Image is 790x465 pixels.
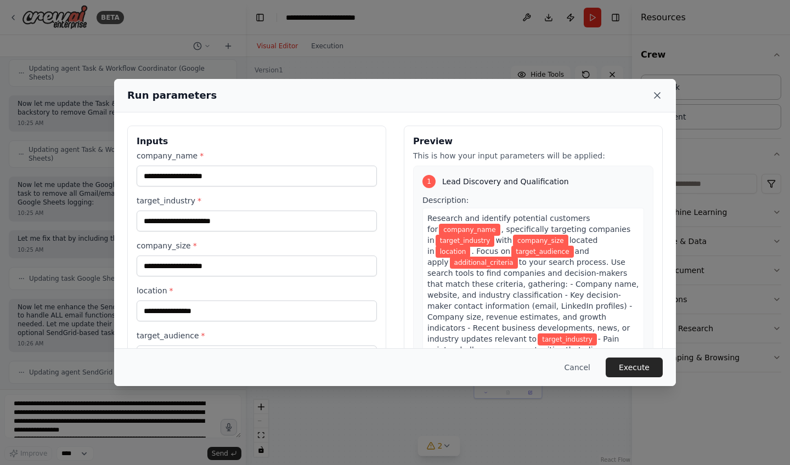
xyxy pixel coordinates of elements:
h3: Preview [413,135,653,148]
span: Description: [422,196,469,205]
button: Execute [606,358,663,377]
h3: Inputs [137,135,377,148]
label: target_industry [137,195,377,206]
span: Variable: additional_criteria [450,257,518,269]
span: . Focus on [471,247,510,256]
span: with [495,236,512,245]
span: , specifically targeting companies in [427,225,630,245]
span: to your search process. Use search tools to find companies and decision-makers that match these c... [427,258,639,343]
p: This is how your input parameters will be applied: [413,150,653,161]
label: location [137,285,377,296]
div: 1 [422,175,436,188]
span: Research and identify potential customers for [427,214,590,234]
span: Variable: company_name [439,224,500,236]
label: company_size [137,240,377,251]
span: Variable: company_size [513,235,568,247]
button: Cancel [556,358,599,377]
label: target_audience [137,330,377,341]
h2: Run parameters [127,88,217,103]
span: Lead Discovery and Qualification [442,176,569,187]
span: Variable: location [436,246,471,258]
span: Variable: target_audience [511,246,573,258]
label: company_name [137,150,377,161]
span: Variable: target_industry [538,333,597,345]
span: Variable: target_industry [436,235,495,247]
